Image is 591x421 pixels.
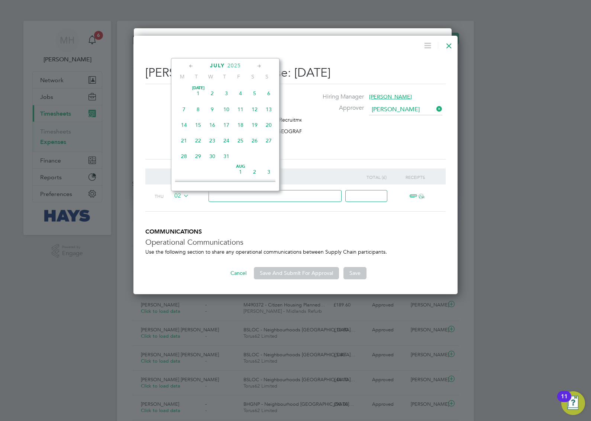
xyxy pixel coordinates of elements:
span: 29 [191,149,205,163]
span: 2025 [227,62,241,69]
span: Thu [155,193,164,199]
span: 15 [191,118,205,132]
label: Vendor [167,116,208,123]
button: Save [343,267,366,279]
span: 5 [248,86,262,100]
span: 4 [233,86,248,100]
span: 1 [233,165,248,179]
p: Use the following section to share any operational communications between Supply Chain participants. [145,248,446,255]
span: 9 [205,102,219,116]
span: 3 [219,86,233,100]
span: 27 [262,134,276,148]
span: T [189,73,203,80]
label: Worker [167,104,208,112]
span: Aug [233,165,248,168]
button: Open Resource Center, 11 new notifications [561,391,585,415]
span: 31 [219,149,233,163]
span: W [203,73,217,80]
span: 23 [205,134,219,148]
span: [DATE] [191,86,205,90]
span: 2 [248,165,262,179]
label: Site [167,127,208,135]
span: 26 [248,134,262,148]
span: 12 [248,102,262,116]
span: [PERSON_NAME] [369,93,412,100]
div: Total (£) [347,168,393,186]
span: 7 [177,102,191,116]
h5: COMMUNICATIONS [145,228,446,236]
button: Save And Submit For Approval [254,267,339,279]
span: 21 [177,134,191,148]
span: F [232,73,246,80]
span: 17 [219,118,233,132]
span: 10 [219,102,233,116]
span: 2 [205,86,219,100]
input: Search for... [369,104,442,115]
span: 30 [205,149,219,163]
span: 11 [233,102,248,116]
span: 6 [262,86,276,100]
span: 13 [262,102,276,116]
span: 22 [191,134,205,148]
span: 3 [262,165,276,179]
label: Position [167,139,208,147]
div: 11 [561,396,568,406]
label: Hiring Manager [301,93,364,101]
span: July [210,62,225,69]
span: T [217,73,232,80]
span: 20 [262,118,276,132]
label: Approver [301,104,364,112]
span: M [175,73,189,80]
span: 02 [172,192,189,200]
h2: [PERSON_NAME] Expense: [DATE] [145,65,446,81]
span: S [260,73,274,80]
span: 14 [177,118,191,132]
span: 16 [205,118,219,132]
span: 24 [219,134,233,148]
span: 1 [191,86,205,100]
button: Cancel [225,267,252,279]
span: 18 [233,118,248,132]
span: 25 [233,134,248,148]
span: 19 [248,118,262,132]
i: ï¼‹ [419,194,424,199]
label: Client Config [167,93,208,101]
span: S [246,73,260,80]
div: Receipts [393,168,438,186]
h3: Operational Communications [145,237,446,247]
span: 28 [177,149,191,163]
span: 8 [191,102,205,116]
